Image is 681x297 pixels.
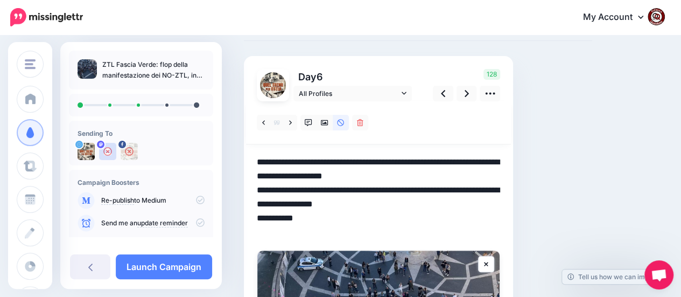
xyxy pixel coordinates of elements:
h4: Sending To [78,129,205,137]
div: Aprire la chat [644,260,673,289]
img: uTTNWBrh-84924.jpeg [78,143,95,160]
a: Tell us how we can improve [562,270,668,284]
h4: Campaign Boosters [78,178,205,187]
img: user_default_image.png [99,143,116,160]
a: Re-publish [101,196,134,205]
span: 6 [317,71,323,82]
p: to Medium [101,196,205,205]
p: Day [293,69,413,85]
p: ZTL Fascia Verde: flop della manifestazione dei NO-ZTL, in [GEOGRAPHIC_DATA] meno di un centinaio... [102,59,205,81]
img: menu.png [25,59,36,69]
img: Missinglettr [10,8,83,26]
img: 463453305_2684324355074873_6393692129472495966_n-bsa154739.jpg [121,143,138,160]
img: e1ea7bffde97c29413808a893269791d_thumb.jpg [78,59,97,79]
a: All Profiles [293,86,412,101]
span: All Profiles [299,88,399,99]
p: Send me an [101,218,205,228]
a: My Account [572,4,665,31]
span: 128 [483,69,500,80]
img: uTTNWBrh-84924.jpeg [260,72,286,98]
a: update reminder [137,219,188,227]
